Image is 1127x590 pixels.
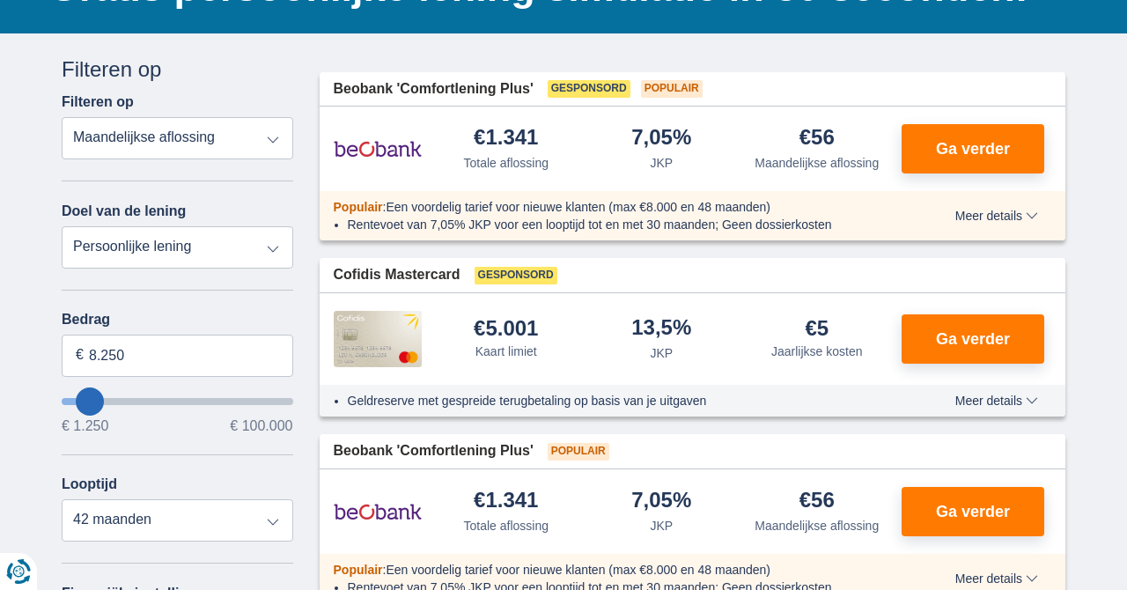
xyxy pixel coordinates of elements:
img: product.pl.alt Beobank [334,490,422,534]
input: wantToBorrow [62,398,293,405]
div: Jaarlijkse kosten [771,343,863,360]
span: Gesponsord [475,267,557,284]
div: Totale aflossing [463,517,549,535]
button: Ga verder [902,124,1044,173]
label: Doel van de lening [62,203,186,219]
img: product.pl.alt Cofidis CC [334,311,422,367]
span: Gesponsord [548,80,630,98]
span: Meer details [955,572,1038,585]
span: € 1.250 [62,419,108,433]
button: Meer details [942,394,1051,408]
div: €5.001 [474,318,538,339]
div: 7,05% [631,490,691,513]
div: Filteren op [62,55,293,85]
span: Een voordelig tarief voor nieuwe klanten (max €8.000 en 48 maanden) [386,563,770,577]
div: Totale aflossing [463,154,549,172]
span: Meer details [955,210,1038,222]
div: JKP [650,154,673,172]
button: Meer details [942,209,1051,223]
span: Cofidis Mastercard [334,265,460,285]
img: product.pl.alt Beobank [334,127,422,171]
span: € [76,345,84,365]
label: Bedrag [62,312,293,328]
span: Ga verder [936,141,1010,157]
span: Ga verder [936,504,1010,520]
div: Maandelijkse aflossing [755,154,879,172]
li: Geldreserve met gespreide terugbetaling op basis van je uitgaven [348,392,891,409]
span: Populair [334,563,383,577]
li: Rentevoet van 7,05% JKP voor een looptijd tot en met 30 maanden; Geen dossierkosten [348,216,891,233]
label: Filteren op [62,94,134,110]
span: Ga verder [936,331,1010,347]
div: 13,5% [631,317,691,341]
label: Looptijd [62,476,117,492]
div: 7,05% [631,127,691,151]
div: : [320,198,905,216]
div: JKP [650,344,673,362]
button: Meer details [942,572,1051,586]
div: : [320,561,905,579]
div: Maandelijkse aflossing [755,517,879,535]
span: Populair [548,443,609,461]
span: Populair [334,200,383,214]
div: €1.341 [474,127,538,151]
span: Beobank 'Comfortlening Plus' [334,441,534,461]
span: Beobank 'Comfortlening Plus' [334,79,534,100]
div: €5 [805,318,829,339]
div: JKP [650,517,673,535]
button: Ga verder [902,314,1044,364]
span: € 100.000 [230,419,292,433]
div: €56 [799,127,835,151]
span: Meer details [955,395,1038,407]
button: Ga verder [902,487,1044,536]
div: €56 [799,490,835,513]
span: Een voordelig tarief voor nieuwe klanten (max €8.000 en 48 maanden) [386,200,770,214]
span: Populair [641,80,703,98]
div: Kaart limiet [475,343,537,360]
div: €1.341 [474,490,538,513]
